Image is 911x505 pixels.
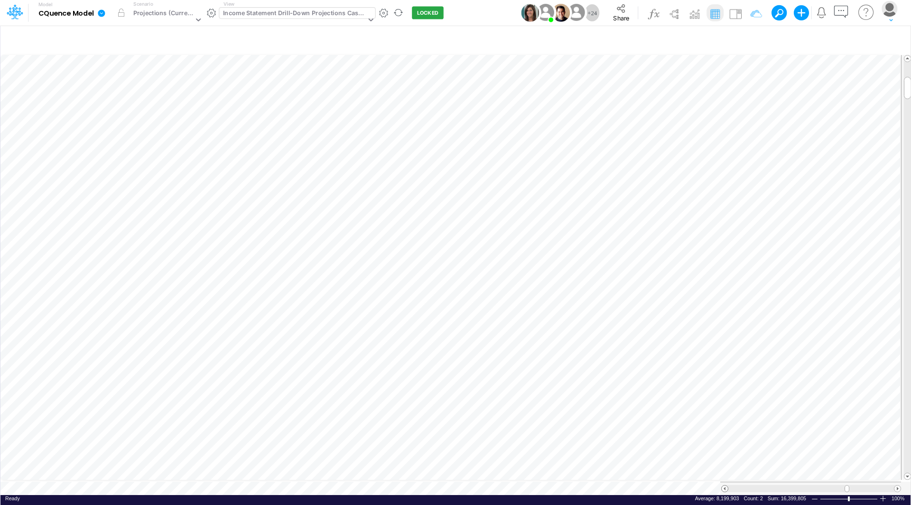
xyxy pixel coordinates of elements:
[133,9,194,19] div: Projections (Current)
[811,496,818,503] div: Zoom Out
[133,0,153,8] label: Scenario
[768,495,806,502] div: Sum of selected cells
[38,2,53,8] label: Model
[695,495,739,502] div: Average of selected cells
[521,4,539,22] img: User Image Icon
[820,495,879,502] div: Zoom
[5,495,20,502] div: In Ready mode
[816,7,827,18] a: Notifications
[412,7,444,19] button: LOCKED
[744,496,763,501] span: Count: 2
[9,30,704,49] input: Type a title here
[892,495,906,502] div: Zoom level
[613,14,629,21] span: Share
[566,2,587,23] img: User Image Icon
[892,495,906,502] span: 100%
[848,496,850,501] div: Zoom
[604,1,639,25] button: Share
[587,10,597,16] span: + 24
[535,2,556,23] img: User Image Icon
[744,495,763,502] div: Number of selected cells that contain data
[223,0,234,8] label: View
[695,496,739,501] span: Average: 8,199,903
[223,9,366,19] div: Income Statement Drill-Down Projections Cassling
[768,496,806,501] span: Sum: 16,399,805
[552,4,570,22] img: User Image Icon
[38,9,94,18] b: CQuence Model
[5,496,20,501] span: Ready
[879,495,887,502] div: Zoom In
